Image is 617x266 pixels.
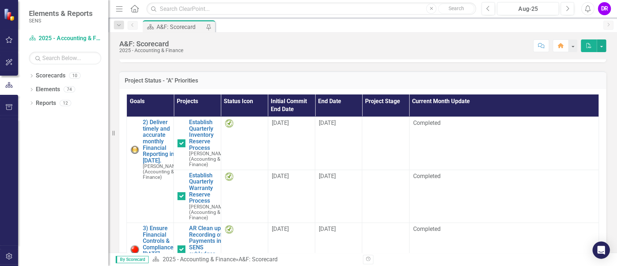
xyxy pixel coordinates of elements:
button: DR [598,2,611,15]
td: Double-Click to Edit Right Click for Context Menu [127,117,174,223]
p: Completed [413,119,595,127]
div: 74 [64,86,75,93]
span: [DATE] [319,119,336,126]
td: Double-Click to Edit [315,117,362,170]
div: 10 [69,73,81,79]
span: [DATE] [272,225,289,232]
a: 2025 - Accounting & Finance [29,34,101,43]
p: Completed [413,225,595,233]
input: Search ClearPoint... [146,3,476,15]
td: Double-Click to Edit Right Click for Context Menu [174,117,221,170]
div: A&F: Scorecard [238,256,277,263]
span: [DATE] [272,173,289,180]
a: 3) Ensure Financial Controls & Compliance in [DATE]. [143,225,181,257]
img: Completed [225,225,233,234]
div: 12 [60,100,71,106]
a: Establish Quarterly Warranty Reserve Process [189,172,227,204]
div: A&F: Scorecard [119,40,183,48]
input: Search Below... [29,52,101,64]
div: Aug-25 [500,5,556,13]
td: Double-Click to Edit [268,170,315,223]
td: Double-Click to Edit [268,117,315,170]
td: Double-Click to Edit [409,170,599,223]
span: Elements & Reports [29,9,93,18]
td: Double-Click to Edit [315,170,362,223]
span: By Scorecard [116,256,149,263]
td: Double-Click to Edit Right Click for Context Menu [174,170,221,223]
img: Red: Critical Issues/Off-Track [130,245,139,254]
p: Completed [413,172,595,181]
img: ClearPoint Strategy [4,8,17,21]
a: Elements [36,85,60,94]
img: Completed [225,119,233,128]
a: Scorecards [36,72,65,80]
a: 2) Deliver timely and accurate monthly Financial Reporting in [DATE]. [143,119,181,164]
a: Reports [36,99,56,107]
td: Double-Click to Edit [362,117,409,170]
div: Open Intercom Messenger [592,241,610,259]
small: [PERSON_NAME] (Accounting & Finance) [189,204,227,220]
small: SENS [29,18,93,24]
td: Double-Click to Edit [221,117,268,170]
a: 2025 - Accounting & Finance [162,256,235,263]
span: [DATE] [319,173,336,180]
a: Establish Quarterly Inventory Reserve Process [189,119,227,151]
img: Yellow: At Risk/Needs Attention [130,145,139,154]
div: 2025 - Accounting & Finance [119,48,183,53]
h3: Project Status - "A" Priorities [125,77,601,84]
button: Search [438,4,474,14]
td: Double-Click to Edit [221,170,268,223]
td: Double-Click to Edit [409,117,599,170]
div: A&F: Scorecard [157,22,204,31]
a: AR Clean up: Recording of Payments in SENS subledger [189,225,227,257]
img: Completed [225,172,233,181]
span: [DATE] [272,119,289,126]
small: [PERSON_NAME] (Accounting & Finance) [143,164,181,180]
td: Double-Click to Edit [362,170,409,223]
div: » [152,256,357,264]
span: Search [449,5,464,11]
small: [PERSON_NAME] (Accounting & Finance) [189,151,227,167]
button: Aug-25 [497,2,559,15]
span: [DATE] [319,225,336,232]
